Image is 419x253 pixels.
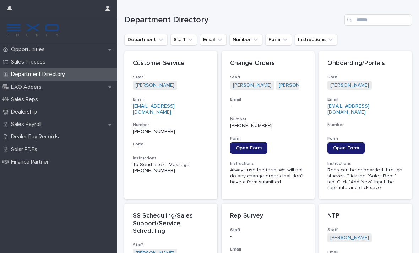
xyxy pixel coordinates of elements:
[230,97,306,103] h3: Email
[8,109,43,115] p: Dealership
[327,75,403,80] h3: Staff
[133,212,209,235] p: SS Scheduling/Sales Support/Service Scheduling
[8,84,47,90] p: EXO Adders
[229,34,262,45] button: Number
[133,122,209,128] h3: Number
[230,136,306,142] h3: Form
[8,121,47,128] p: Sales Payroll
[8,146,43,153] p: Solar PDFs
[327,161,403,166] h3: Instructions
[327,122,403,128] h3: Number
[124,15,342,25] h1: Department Directory
[327,142,365,154] a: Open Form
[133,242,209,248] h3: Staff
[230,75,306,80] h3: Staff
[230,247,306,252] h3: Email
[230,233,306,240] p: -
[327,60,403,67] p: Onboarding/Portals
[133,162,209,174] div: To Send a text, Message [PHONE_NUMBER]
[295,34,337,45] button: Instructions
[6,23,60,37] img: FKS5r6ZBThi8E5hshIGi
[236,145,262,150] span: Open Form
[230,103,306,109] p: -
[133,129,175,134] a: [PHONE_NUMBER]
[8,159,54,165] p: Finance Partner
[133,75,209,80] h3: Staff
[133,142,209,147] h3: Form
[170,34,197,45] button: Staff
[230,227,306,233] h3: Staff
[319,51,412,199] a: Onboarding/PortalsStaff[PERSON_NAME] Email[EMAIL_ADDRESS][DOMAIN_NAME]NumberFormOpen FormInstruct...
[333,145,359,150] span: Open Form
[265,34,292,45] button: Form
[124,34,168,45] button: Department
[327,97,403,103] h3: Email
[136,82,174,88] a: [PERSON_NAME]
[8,96,44,103] p: Sales Reps
[230,123,272,128] a: [PHONE_NUMBER]
[124,51,217,199] a: Customer ServiceStaff[PERSON_NAME] Email[EMAIL_ADDRESS][DOMAIN_NAME]Number[PHONE_NUMBER]FormInstr...
[230,167,306,185] div: Always use the form. We will not do any change orders that don't have a form submitted
[279,82,317,88] a: [PERSON_NAME]
[330,235,369,241] a: [PERSON_NAME]
[8,71,71,78] p: Department Directory
[8,59,51,65] p: Sales Process
[133,155,209,161] h3: Instructions
[327,167,403,191] div: Reps can be onboarded through stacker. Click the "Sales Reps" tab. Click "Add New" Input the reps...
[327,104,369,115] a: [EMAIL_ADDRESS][DOMAIN_NAME]
[222,51,315,199] a: Change OrdersStaff[PERSON_NAME] [PERSON_NAME] Email-Number[PHONE_NUMBER]FormOpen FormInstructions...
[8,46,50,53] p: Opportunities
[230,161,306,166] h3: Instructions
[327,136,403,142] h3: Form
[230,116,306,122] h3: Number
[330,82,369,88] a: [PERSON_NAME]
[133,60,209,67] p: Customer Service
[327,227,403,233] h3: Staff
[233,82,272,88] a: [PERSON_NAME]
[133,97,209,103] h3: Email
[200,34,227,45] button: Email
[8,133,65,140] p: Dealer Pay Records
[327,212,403,220] p: NTP
[230,142,267,154] a: Open Form
[344,14,412,26] input: Search
[133,104,175,115] a: [EMAIL_ADDRESS][DOMAIN_NAME]
[230,60,306,67] p: Change Orders
[230,212,306,220] p: Rep Survey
